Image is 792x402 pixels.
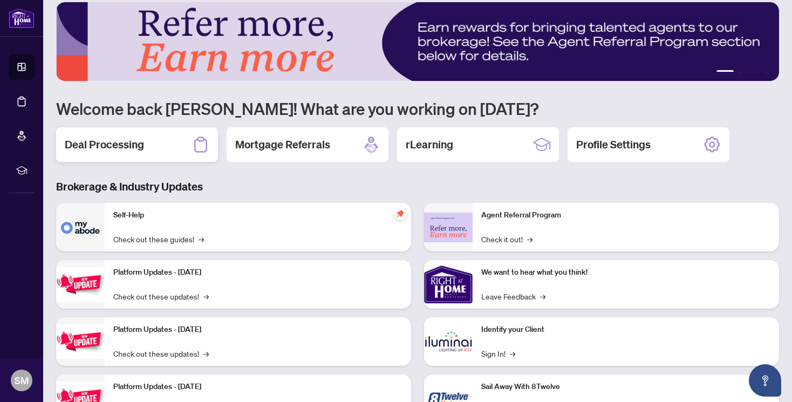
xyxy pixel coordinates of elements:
[747,70,751,74] button: 3
[113,209,402,221] p: Self-Help
[199,233,204,245] span: →
[113,381,402,393] p: Platform Updates - [DATE]
[9,8,35,28] img: logo
[481,348,515,359] a: Sign In!→
[481,267,770,278] p: We want to hear what you think!
[56,203,105,251] img: Self-Help
[56,324,105,358] img: Platform Updates - July 8, 2025
[406,137,453,152] h2: rLearning
[15,373,29,388] span: SM
[481,233,532,245] a: Check it out!→
[424,213,473,242] img: Agent Referral Program
[481,324,770,336] p: Identify your Client
[235,137,330,152] h2: Mortgage Referrals
[65,137,144,152] h2: Deal Processing
[56,2,779,81] img: Slide 0
[481,290,545,302] a: Leave Feedback→
[113,233,204,245] a: Check out these guides!→
[203,290,209,302] span: →
[716,70,734,74] button: 1
[56,98,779,119] h1: Welcome back [PERSON_NAME]! What are you working on [DATE]?
[755,70,760,74] button: 4
[481,209,770,221] p: Agent Referral Program
[764,70,768,74] button: 5
[113,348,209,359] a: Check out these updates!→
[738,70,742,74] button: 2
[56,179,779,194] h3: Brokerage & Industry Updates
[540,290,545,302] span: →
[56,267,105,301] img: Platform Updates - July 21, 2025
[576,137,651,152] h2: Profile Settings
[424,260,473,309] img: We want to hear what you think!
[394,207,407,220] span: pushpin
[113,324,402,336] p: Platform Updates - [DATE]
[113,267,402,278] p: Platform Updates - [DATE]
[424,317,473,366] img: Identify your Client
[527,233,532,245] span: →
[481,381,770,393] p: Sail Away With 8Twelve
[113,290,209,302] a: Check out these updates!→
[203,348,209,359] span: →
[749,364,781,397] button: Open asap
[510,348,515,359] span: →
